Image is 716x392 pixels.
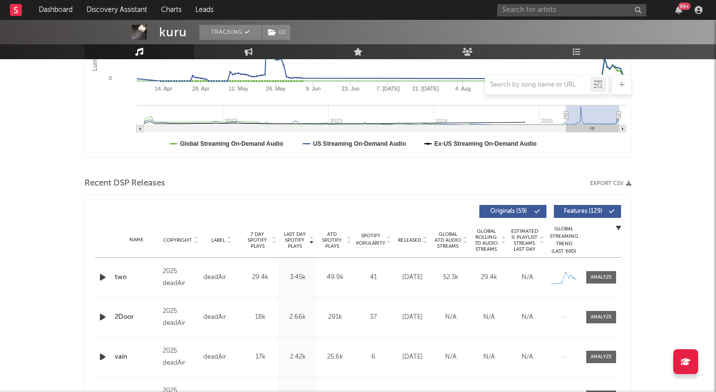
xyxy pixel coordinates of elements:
button: Features(129) [554,205,621,218]
div: 99 + [678,2,691,10]
button: 99+ [675,6,682,14]
a: vain [115,352,158,362]
span: Features ( 129 ) [560,208,606,214]
div: Name [115,236,158,244]
button: Originals(59) [479,205,546,218]
div: 2025 deadAir [163,345,198,369]
div: 25.6k [319,352,351,362]
span: ( 1 ) [262,25,291,40]
div: [DATE] [396,352,429,362]
div: deadAir [203,351,239,363]
div: 2.66k [281,312,314,322]
a: two [115,273,158,283]
span: Estimated % Playlist Streams Last Day [511,228,538,252]
span: Recent DSP Releases [85,178,165,190]
div: N/A [472,312,506,322]
div: 52.3k [434,273,467,283]
div: 2025 deadAir [163,266,198,290]
text: Global Streaming On-Demand Audio [180,140,283,147]
div: 18k [244,312,276,322]
div: N/A [511,312,544,322]
span: Last Day Spotify Plays [281,231,308,249]
div: N/A [434,312,467,322]
div: 49.9k [319,273,351,283]
input: Search for artists [497,4,646,16]
div: N/A [434,352,467,362]
div: [DATE] [396,312,429,322]
span: ATD Spotify Plays [319,231,345,249]
span: 7 Day Spotify Plays [244,231,270,249]
div: deadAir [203,272,239,284]
button: Export CSV [590,181,631,187]
div: 3.45k [281,273,314,283]
span: Global ATD Audio Streams [434,231,461,249]
button: Tracking [199,25,262,40]
div: 29.4k [244,273,276,283]
div: kuru [159,25,187,40]
div: [DATE] [396,273,429,283]
text: US Streaming On-Demand Audio [313,140,406,147]
text: Luminate Daily Streams [91,7,98,71]
text: Ex-US Streaming On-Demand Audio [435,140,537,147]
div: 41 [356,273,391,283]
div: N/A [511,352,544,362]
a: 2Door [115,312,158,322]
span: Label [211,237,225,243]
span: Originals ( 59 ) [486,208,532,214]
div: Global Streaming Trend (Last 60D) [549,225,579,255]
span: Released [398,237,421,243]
button: (1) [262,25,290,40]
div: 17k [244,352,276,362]
div: 2.42k [281,352,314,362]
span: Copyright [163,237,192,243]
div: N/A [511,273,544,283]
span: Global Rolling 7D Audio Streams [472,228,500,252]
input: Search by song name or URL [485,81,590,89]
div: 2025 deadAir [163,305,198,329]
div: 291k [319,312,351,322]
div: 29.4k [472,273,506,283]
div: 6 [356,352,391,362]
span: Spotify Popularity [356,232,385,247]
div: deadAir [203,311,239,323]
div: N/A [472,352,506,362]
div: 37 [356,312,391,322]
